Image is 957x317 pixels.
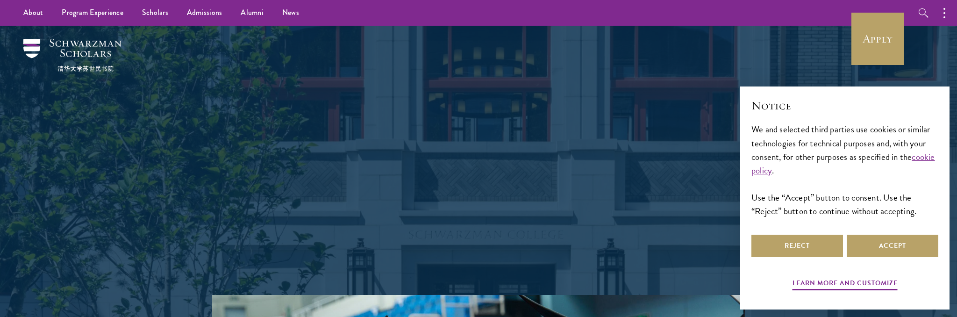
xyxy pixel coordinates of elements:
[751,235,843,257] button: Reject
[751,150,935,177] a: cookie policy
[23,39,121,72] img: Schwarzman Scholars
[310,146,647,258] p: Schwarzman Scholars is a prestigious one-year, fully funded master’s program in global affairs at...
[847,235,938,257] button: Accept
[851,13,904,65] a: Apply
[751,98,938,114] h2: Notice
[793,277,898,292] button: Learn more and customize
[751,122,938,217] div: We and selected third parties use cookies or similar technologies for technical purposes and, wit...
